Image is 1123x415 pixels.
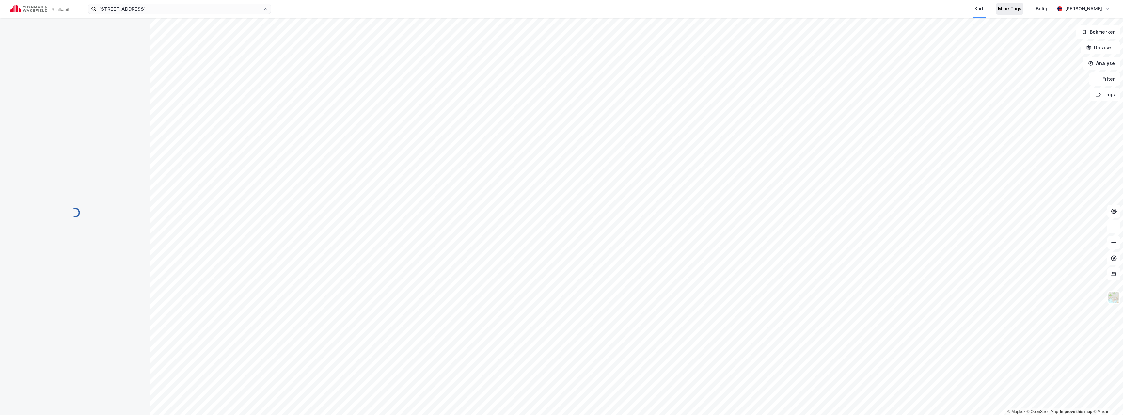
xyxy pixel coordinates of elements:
button: Tags [1090,88,1120,101]
img: spinner.a6d8c91a73a9ac5275cf975e30b51cfb.svg [70,207,80,218]
div: Kart [974,5,984,13]
button: Filter [1089,72,1120,86]
div: Mine Tags [998,5,1021,13]
button: Bokmerker [1076,25,1120,39]
div: [PERSON_NAME] [1065,5,1102,13]
img: cushman-wakefield-realkapital-logo.202ea83816669bd177139c58696a8fa1.svg [10,4,72,13]
button: Datasett [1081,41,1120,54]
button: Analyse [1083,57,1120,70]
div: Bolig [1036,5,1047,13]
iframe: Chat Widget [1090,384,1123,415]
div: Kontrollprogram for chat [1090,384,1123,415]
a: Improve this map [1060,409,1092,414]
a: Mapbox [1007,409,1025,414]
a: OpenStreetMap [1027,409,1058,414]
img: Z [1108,291,1120,304]
input: Søk på adresse, matrikkel, gårdeiere, leietakere eller personer [96,4,263,14]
